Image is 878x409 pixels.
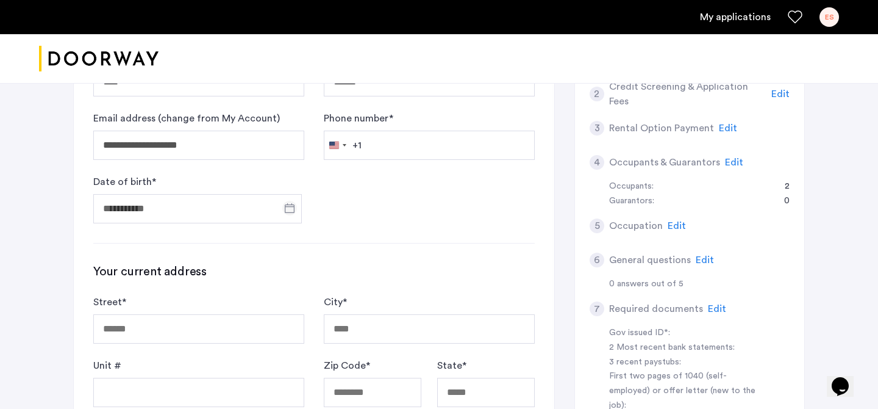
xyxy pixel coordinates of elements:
h5: Rental Option Payment [609,121,714,136]
h5: General questions [609,253,691,267]
div: +1 [352,138,362,153]
span: Edit [696,255,714,265]
div: 2 [773,179,790,194]
h5: Occupants & Guarantors [609,155,720,170]
a: Cazamio logo [39,36,159,82]
span: Edit [708,304,726,314]
div: 0 answers out of 5 [609,277,790,292]
div: 0 [772,194,790,209]
div: 3 recent paystubs: [609,355,763,370]
span: Edit [725,157,743,167]
iframe: chat widget [827,360,866,397]
label: Email address (change from My Account) [93,111,280,126]
label: Phone number * [324,111,393,126]
div: 7 [590,302,604,316]
label: City * [324,295,347,309]
a: Favorites [788,10,802,24]
div: 2 Most recent bank statements: [609,341,763,355]
label: Unit # [93,358,121,373]
div: 2 [590,87,604,101]
div: Guarantors: [609,194,654,209]
img: logo [39,36,159,82]
label: Date of birth * [93,175,156,189]
label: Zip Code * [324,358,370,373]
button: Selected country [324,131,362,159]
div: 5 [590,219,604,233]
div: 4 [590,155,604,170]
a: My application [700,10,771,24]
span: Edit [771,89,790,99]
label: Street * [93,295,126,309]
button: Open calendar [282,201,297,215]
span: Edit [668,221,686,231]
div: ES [819,7,839,27]
h3: Your current address [93,263,535,280]
label: State * [437,358,466,373]
h5: Credit Screening & Application Fees [609,79,767,109]
span: Edit [719,123,737,133]
div: Gov issued ID*: [609,326,763,341]
h5: Required documents [609,302,703,316]
div: 3 [590,121,604,136]
div: 6 [590,253,604,267]
h5: Occupation [609,219,663,233]
div: Occupants: [609,179,654,194]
